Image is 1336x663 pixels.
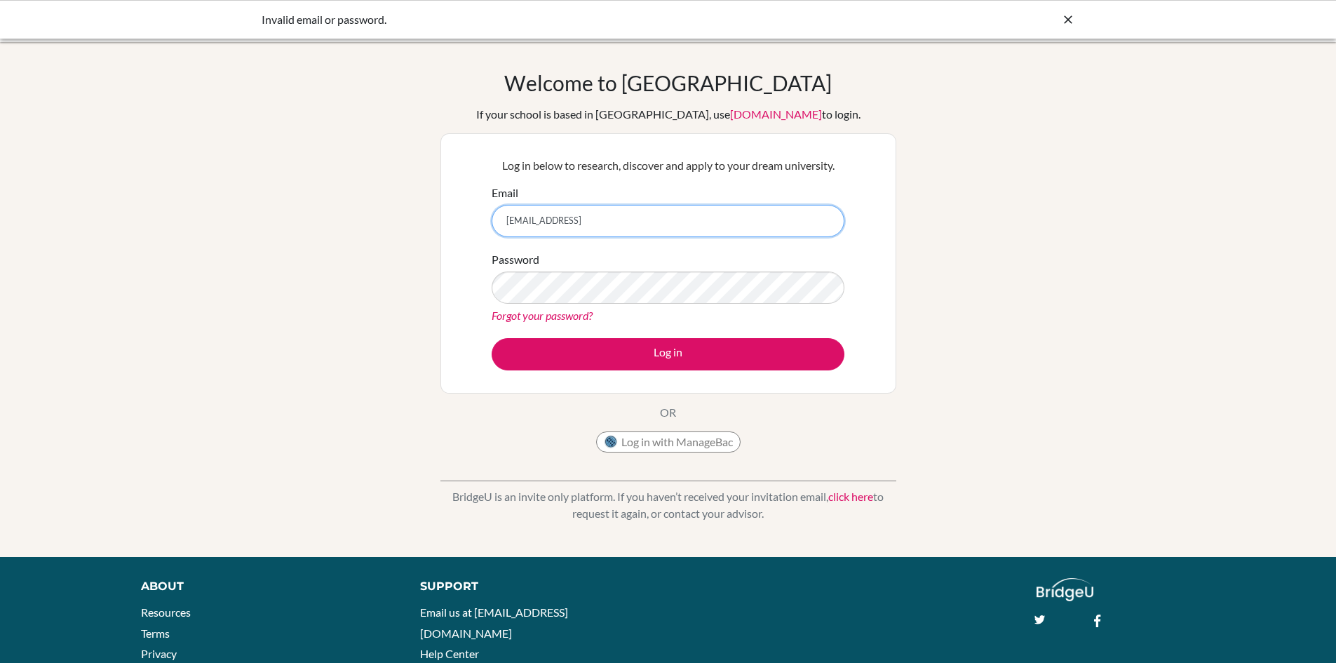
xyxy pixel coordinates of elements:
button: Log in [492,338,844,370]
div: Invalid email or password. [262,11,865,28]
a: [DOMAIN_NAME] [730,107,822,121]
a: Privacy [141,647,177,660]
p: BridgeU is an invite only platform. If you haven’t received your invitation email, to request it ... [440,488,896,522]
img: logo_white@2x-f4f0deed5e89b7ecb1c2cc34c3e3d731f90f0f143d5ea2071677605dd97b5244.png [1037,578,1093,601]
a: Terms [141,627,170,640]
a: Resources [141,605,191,619]
p: Log in below to research, discover and apply to your dream university. [492,157,844,174]
div: If your school is based in [GEOGRAPHIC_DATA], use to login. [476,106,861,123]
button: Log in with ManageBac [596,431,741,453]
a: Forgot your password? [492,309,593,322]
label: Email [492,185,518,201]
h1: Welcome to [GEOGRAPHIC_DATA] [504,70,832,95]
div: About [141,578,389,595]
a: Help Center [420,647,479,660]
p: OR [660,404,676,421]
a: Email us at [EMAIL_ADDRESS][DOMAIN_NAME] [420,605,568,640]
label: Password [492,251,539,268]
a: click here [828,490,873,503]
div: Support [420,578,652,595]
